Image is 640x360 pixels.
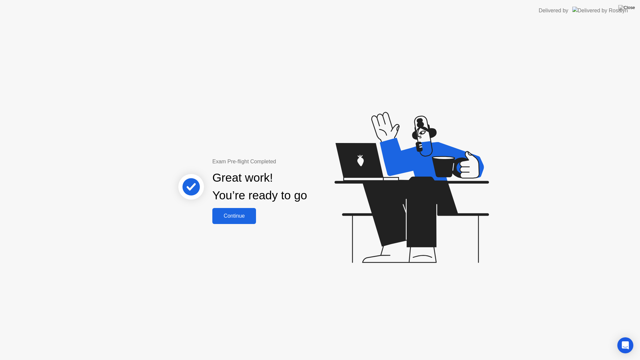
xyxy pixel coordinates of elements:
div: Open Intercom Messenger [617,337,633,353]
img: Delivered by Rosalyn [572,7,628,14]
div: Delivered by [539,7,568,15]
img: Close [618,5,635,10]
button: Continue [212,208,256,224]
div: Continue [214,213,254,219]
div: Exam Pre-flight Completed [212,158,350,166]
div: Great work! You’re ready to go [212,169,307,204]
